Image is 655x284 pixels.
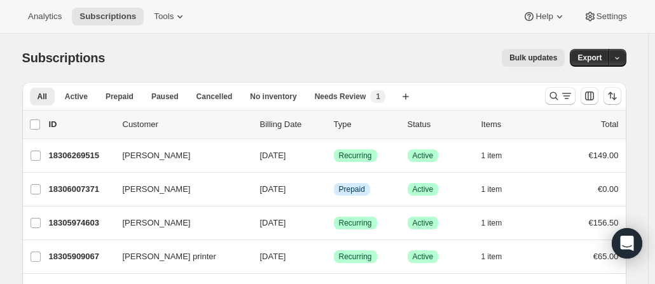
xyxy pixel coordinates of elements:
[28,11,62,22] span: Analytics
[481,248,516,266] button: 1 item
[596,11,627,22] span: Settings
[598,184,619,194] span: €0.00
[509,53,557,63] span: Bulk updates
[339,252,372,262] span: Recurring
[339,151,372,161] span: Recurring
[593,252,619,261] span: €65.00
[481,184,502,194] span: 1 item
[413,252,434,262] span: Active
[49,149,113,162] p: 18306269515
[49,183,113,196] p: 18306007371
[577,53,602,63] span: Export
[22,51,106,65] span: Subscriptions
[123,217,191,229] span: [PERSON_NAME]
[535,11,553,22] span: Help
[408,118,471,131] p: Status
[123,149,191,162] span: [PERSON_NAME]
[38,91,47,102] span: All
[115,145,242,166] button: [PERSON_NAME]
[481,252,502,262] span: 1 item
[545,87,576,105] button: Search and filter results
[376,91,380,102] span: 1
[315,91,366,102] span: Needs Review
[413,184,434,194] span: Active
[49,248,619,266] div: 18305909067[PERSON_NAME] printer[DATE]SuccessRecurringSuccessActive1 item€65.00
[515,8,573,25] button: Help
[123,118,250,131] p: Customer
[334,118,397,131] div: Type
[570,49,609,67] button: Export
[49,118,619,131] div: IDCustomerBilling DateTypeStatusItemsTotal
[502,49,565,67] button: Bulk updates
[481,151,502,161] span: 1 item
[260,252,286,261] span: [DATE]
[115,213,242,233] button: [PERSON_NAME]
[339,218,372,228] span: Recurring
[49,118,113,131] p: ID
[576,8,635,25] button: Settings
[115,247,242,267] button: [PERSON_NAME] printer
[260,218,286,227] span: [DATE]
[603,87,621,105] button: Sort the results
[20,8,69,25] button: Analytics
[612,228,642,259] div: Open Intercom Messenger
[49,147,619,165] div: 18306269515[PERSON_NAME][DATE]SuccessRecurringSuccessActive1 item€149.00
[49,217,113,229] p: 18305974603
[146,8,194,25] button: Tools
[481,147,516,165] button: 1 item
[339,184,365,194] span: Prepaid
[396,88,416,105] button: Create new view
[151,91,179,102] span: Paused
[197,91,233,102] span: Cancelled
[589,151,619,160] span: €149.00
[79,11,136,22] span: Subscriptions
[115,179,242,199] button: [PERSON_NAME]
[481,118,545,131] div: Items
[65,91,88,102] span: Active
[413,151,434,161] span: Active
[260,151,286,160] span: [DATE]
[260,118,324,131] p: Billing Date
[49,180,619,198] div: 18306007371[PERSON_NAME][DATE]InfoPrepaidSuccessActive1 item€0.00
[589,218,619,227] span: €156.50
[49,250,113,263] p: 18305909067
[250,91,296,102] span: No inventory
[49,214,619,232] div: 18305974603[PERSON_NAME][DATE]SuccessRecurringSuccessActive1 item€156.50
[581,87,598,105] button: Customize table column order and visibility
[154,11,174,22] span: Tools
[72,8,144,25] button: Subscriptions
[481,218,502,228] span: 1 item
[123,183,191,196] span: [PERSON_NAME]
[601,118,618,131] p: Total
[260,184,286,194] span: [DATE]
[413,218,434,228] span: Active
[481,214,516,232] button: 1 item
[106,91,134,102] span: Prepaid
[481,180,516,198] button: 1 item
[123,250,216,263] span: [PERSON_NAME] printer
